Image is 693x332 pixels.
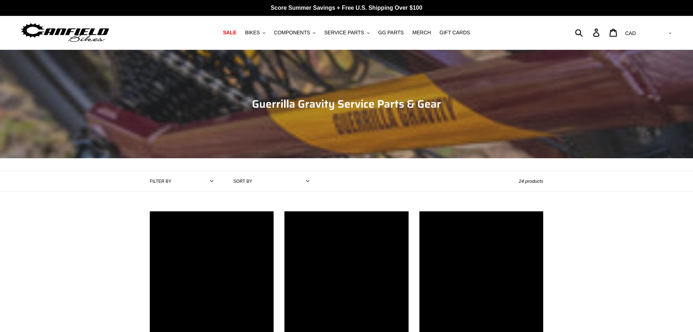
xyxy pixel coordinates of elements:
[378,30,404,36] span: GG PARTS
[519,178,543,184] span: 24 products
[270,28,319,38] button: COMPONENTS
[20,21,110,44] img: Canfield Bikes
[252,95,441,112] span: Guerrilla Gravity Service Parts & Gear
[324,30,364,36] span: SERVICE PARTS
[440,30,470,36] span: GIFT CARDS
[223,30,236,36] span: SALE
[375,28,407,38] a: GG PARTS
[579,25,597,40] input: Search
[241,28,269,38] button: BIKES
[219,28,240,38] a: SALE
[321,28,373,38] button: SERVICE PARTS
[274,30,310,36] span: COMPONENTS
[245,30,260,36] span: BIKES
[413,30,431,36] span: MERCH
[150,178,171,185] label: Filter by
[409,28,435,38] a: MERCH
[436,28,474,38] a: GIFT CARDS
[234,178,252,185] label: Sort by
